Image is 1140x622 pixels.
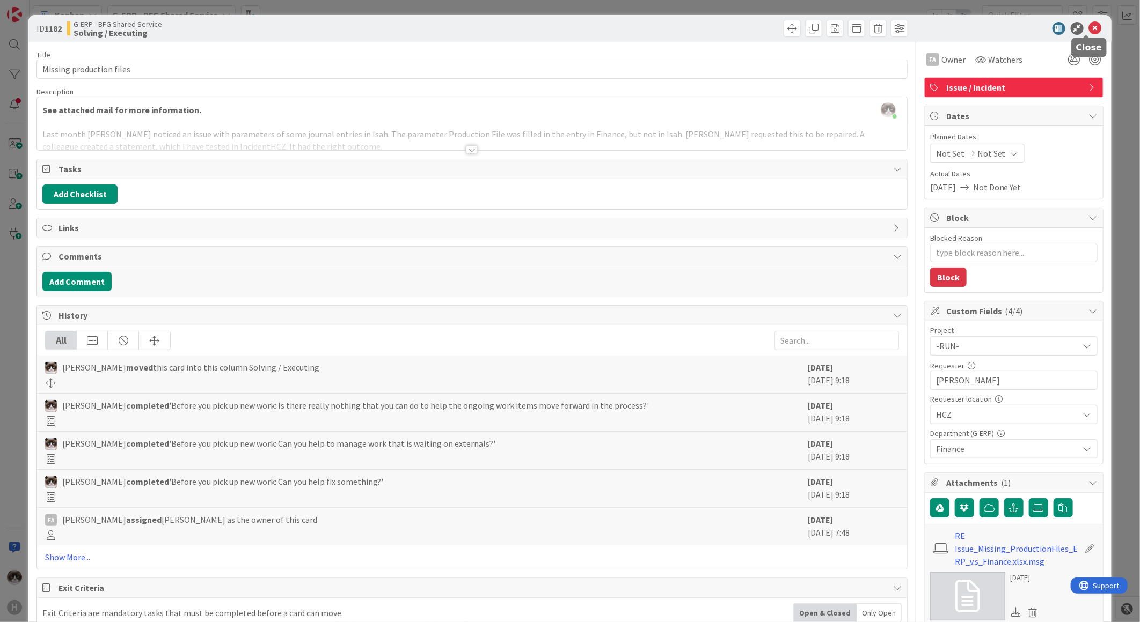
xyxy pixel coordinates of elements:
[808,361,899,388] div: [DATE] 9:18
[808,437,899,464] div: [DATE] 9:18
[45,438,57,450] img: Kv
[126,362,153,373] b: moved
[930,233,982,243] label: Blocked Reason
[936,442,1079,455] span: Finance
[1011,605,1022,619] div: Download
[808,514,833,525] b: [DATE]
[946,305,1084,317] span: Custom Fields
[62,475,383,488] span: [PERSON_NAME] 'Before you pick up new work: Can you help fix something?'
[74,20,162,28] span: G-ERP - BFG Shared Service
[46,331,77,350] div: All
[62,513,317,526] span: [PERSON_NAME] [PERSON_NAME] as the owner of this card
[936,338,1073,353] span: -RUN-
[930,268,967,287] button: Block
[42,184,118,204] button: Add Checklist
[23,2,49,14] span: Support
[808,399,899,426] div: [DATE] 9:18
[930,395,1098,403] div: Requester location
[126,400,169,411] b: completed
[794,604,857,622] div: Open & Closed
[857,604,901,622] div: Only Open
[808,400,833,411] b: [DATE]
[808,476,833,487] b: [DATE]
[1011,572,1042,583] div: [DATE]
[936,407,1073,422] span: HCZ
[36,60,908,79] input: type card name here...
[42,606,343,619] div: Exit Criteria are mandatory tasks that must be completed before a card can move.
[36,22,62,35] span: ID
[36,50,50,60] label: Title
[59,581,888,594] span: Exit Criteria
[930,430,1098,437] div: Department (G-ERP)
[955,529,1079,568] a: RE Issue_Missing_ProductionFiles_ERP_v.s_Finance.xlsx.msg
[926,53,939,66] div: FA
[930,327,1098,334] div: Project
[45,514,57,526] div: FA
[59,309,888,322] span: History
[1076,42,1102,53] h5: Close
[126,438,169,449] b: completed
[45,476,57,488] img: Kv
[126,514,162,525] b: assigned
[881,102,896,117] img: cF1764xS6KQF0UDQ8Ib5fgQIGsMebhp9.jfif
[808,362,833,373] b: [DATE]
[946,109,1084,122] span: Dates
[946,81,1084,94] span: Issue / Incident
[930,181,956,194] span: [DATE]
[59,221,888,234] span: Links
[45,551,899,564] a: Show More...
[946,211,1084,224] span: Block
[36,87,74,97] span: Description
[62,399,649,412] span: [PERSON_NAME] 'Before you pick up new work: Is there really nothing that you can do to help the o...
[62,361,319,374] span: [PERSON_NAME] this card into this column Solving / Executing
[808,438,833,449] b: [DATE]
[59,250,888,263] span: Comments
[62,437,495,450] span: [PERSON_NAME] 'Before you pick up new work: Can you help to manage work that is waiting on extern...
[808,475,899,502] div: [DATE] 9:18
[774,331,899,350] input: Search...
[1005,306,1023,316] span: ( 4/4 )
[1001,477,1011,488] span: ( 1 )
[808,513,899,540] div: [DATE] 7:48
[930,168,1098,180] span: Actual Dates
[74,28,162,37] b: Solving / Executing
[941,53,966,66] span: Owner
[988,53,1023,66] span: Watchers
[973,181,1021,194] span: Not Done Yet
[946,476,1084,489] span: Attachments
[59,162,888,175] span: Tasks
[977,147,1006,160] span: Not Set
[45,23,62,34] b: 1182
[42,105,201,115] strong: See attached mail for more information.
[45,400,57,412] img: Kv
[930,361,964,371] label: Requester
[930,131,1098,143] span: Planned Dates
[936,147,964,160] span: Not Set
[45,362,57,374] img: Kv
[42,272,112,291] button: Add Comment
[126,476,169,487] b: completed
